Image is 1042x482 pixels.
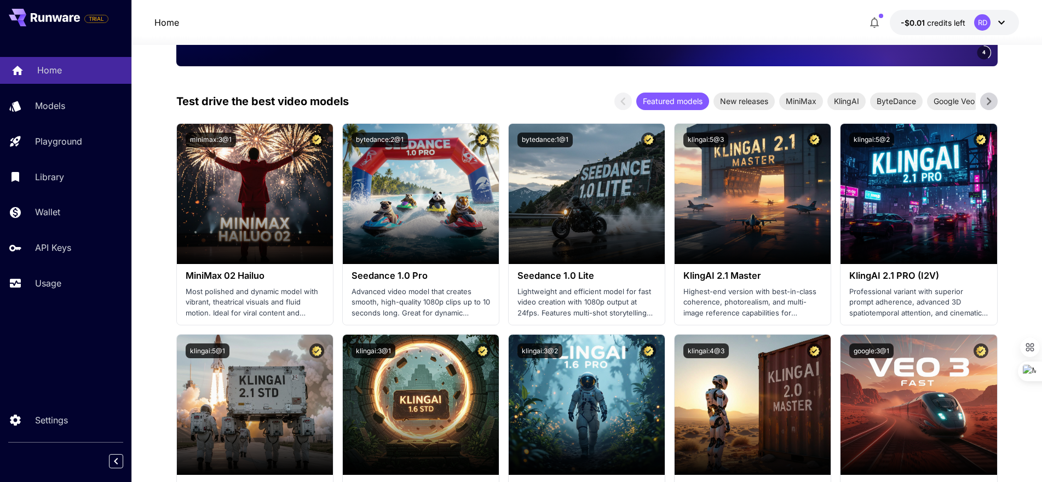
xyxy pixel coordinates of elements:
span: TRIAL [85,15,108,23]
h3: Seedance 1.0 Lite [517,271,656,281]
button: klingai:3@2 [517,343,562,358]
span: Featured models [636,95,709,107]
img: alt [675,124,831,264]
div: -$0.0054 [901,17,965,28]
img: alt [840,335,997,475]
button: klingai:5@1 [186,343,229,358]
button: Certified Model – Vetted for best performance and includes a commercial license. [641,133,656,147]
img: alt [177,335,333,475]
button: Certified Model – Vetted for best performance and includes a commercial license. [309,133,324,147]
button: Certified Model – Vetted for best performance and includes a commercial license. [974,133,988,147]
p: Most polished and dynamic model with vibrant, theatrical visuals and fluid motion. Ideal for vira... [186,286,324,319]
span: credits left [927,18,965,27]
p: Test drive the best video models [176,93,349,110]
div: Collapse sidebar [117,451,131,471]
img: alt [343,124,499,264]
span: Google Veo [927,95,981,107]
p: Usage [35,277,61,290]
img: alt [509,335,665,475]
h3: MiniMax 02 Hailuo [186,271,324,281]
span: ByteDance [870,95,923,107]
p: API Keys [35,241,71,254]
div: RD [974,14,991,31]
button: Certified Model – Vetted for best performance and includes a commercial license. [974,343,988,358]
button: Certified Model – Vetted for best performance and includes a commercial license. [475,343,490,358]
button: klingai:5@2 [849,133,894,147]
img: alt [509,124,665,264]
p: Library [35,170,64,183]
span: MiniMax [779,95,823,107]
button: Certified Model – Vetted for best performance and includes a commercial license. [807,133,822,147]
button: Certified Model – Vetted for best performance and includes a commercial license. [641,343,656,358]
p: Home [37,64,62,77]
h3: KlingAI 2.1 PRO (I2V) [849,271,988,281]
p: Models [35,99,65,112]
p: Settings [35,414,68,427]
p: Playground [35,135,82,148]
button: bytedance:1@1 [517,133,573,147]
p: Highest-end version with best-in-class coherence, photorealism, and multi-image reference capabil... [683,286,822,319]
button: klingai:4@3 [683,343,729,358]
button: Collapse sidebar [109,454,123,468]
button: Certified Model – Vetted for best performance and includes a commercial license. [309,343,324,358]
div: Featured models [636,93,709,110]
p: Lightweight and efficient model for fast video creation with 1080p output at 24fps. Features mult... [517,286,656,319]
div: MiniMax [779,93,823,110]
div: KlingAI [827,93,866,110]
div: New releases [713,93,775,110]
button: Certified Model – Vetted for best performance and includes a commercial license. [807,343,822,358]
button: klingai:5@3 [683,133,728,147]
p: Advanced video model that creates smooth, high-quality 1080p clips up to 10 seconds long. Great f... [352,286,490,319]
h3: Seedance 1.0 Pro [352,271,490,281]
button: google:3@1 [849,343,894,358]
span: KlingAI [827,95,866,107]
span: New releases [713,95,775,107]
img: alt [675,335,831,475]
nav: breadcrumb [154,16,179,29]
img: alt [840,124,997,264]
span: -$0.01 [901,18,927,27]
p: Wallet [35,205,60,219]
a: Home [154,16,179,29]
h3: KlingAI 2.1 Master [683,271,822,281]
span: Add your payment card to enable full platform functionality. [84,12,108,25]
img: alt [343,335,499,475]
button: Certified Model – Vetted for best performance and includes a commercial license. [475,133,490,147]
span: 4 [982,48,986,56]
button: minimax:3@1 [186,133,236,147]
button: -$0.0054RD [890,10,1019,35]
div: ByteDance [870,93,923,110]
img: alt [177,124,333,264]
button: klingai:3@1 [352,343,395,358]
p: Professional variant with superior prompt adherence, advanced 3D spatiotemporal attention, and ci... [849,286,988,319]
button: bytedance:2@1 [352,133,408,147]
div: Google Veo [927,93,981,110]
